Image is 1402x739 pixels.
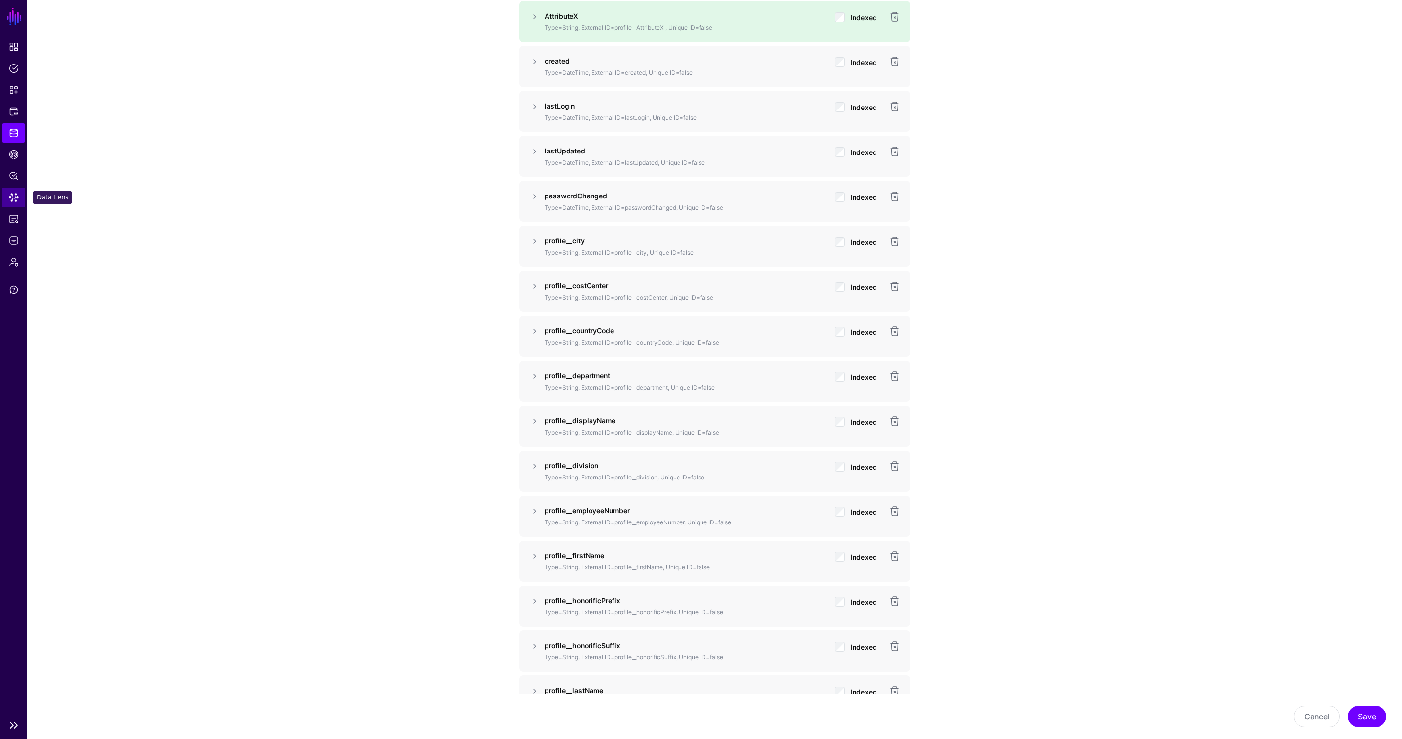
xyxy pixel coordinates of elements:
[545,192,607,200] strong: passwordChanged
[851,643,877,651] span: Indexed
[545,518,827,527] p: Type=String, External ID=profile__employeeNumber, Unique ID=false
[545,551,604,560] strong: profile__firstName
[545,371,610,380] strong: profile__department
[9,128,19,138] span: Identity Data Fabric
[851,463,877,471] span: Indexed
[9,257,19,267] span: Admin
[9,171,19,181] span: Policy Lens
[545,428,827,437] p: Type=String, External ID=profile__displayName, Unique ID=false
[2,209,25,229] a: Access Reporting
[545,113,827,122] p: Type=DateTime, External ID=lastLogin, Unique ID=false
[9,85,19,95] span: Snippets
[545,57,570,65] strong: created
[545,68,827,77] p: Type=DateTime, External ID=created, Unique ID=false
[2,80,25,100] a: Snippets
[545,383,827,392] p: Type=String, External ID=profile__department, Unique ID=false
[2,37,25,57] a: Dashboard
[545,12,578,20] strong: AttributeX
[9,64,19,73] span: Policies
[2,102,25,121] a: Protected Systems
[851,553,877,561] span: Indexed
[545,461,598,470] strong: profile__division
[851,373,877,381] span: Indexed
[2,166,25,186] a: Policy Lens
[1294,706,1340,727] button: Cancel
[851,283,877,291] span: Indexed
[545,641,620,650] strong: profile__honorificSuffix
[6,6,22,27] a: SGNL
[851,58,877,66] span: Indexed
[851,103,877,111] span: Indexed
[545,596,620,605] strong: profile__honorificPrefix
[545,473,827,482] p: Type=String, External ID=profile__division, Unique ID=false
[851,238,877,246] span: Indexed
[9,236,19,245] span: Logs
[545,653,827,662] p: Type=String, External ID=profile__honorificSuffix, Unique ID=false
[2,145,25,164] a: CAEP Hub
[851,328,877,336] span: Indexed
[9,285,19,295] span: Support
[545,147,585,155] strong: lastUpdated
[9,214,19,224] span: Access Reporting
[2,188,25,207] a: Data Lens
[1348,706,1386,727] button: Save
[545,203,827,212] p: Type=DateTime, External ID=passwordChanged, Unique ID=false
[851,418,877,426] span: Indexed
[851,193,877,201] span: Indexed
[545,248,827,257] p: Type=String, External ID=profile__city, Unique ID=false
[9,42,19,52] span: Dashboard
[545,282,608,290] strong: profile__costCenter
[545,23,827,32] p: Type=String, External ID=profile__AttributeX , Unique ID=false
[851,13,877,22] span: Indexed
[9,193,19,202] span: Data Lens
[545,158,827,167] p: Type=DateTime, External ID=lastUpdated, Unique ID=false
[545,237,585,245] strong: profile__city
[2,231,25,250] a: Logs
[545,326,614,335] strong: profile__countryCode
[545,416,615,425] strong: profile__displayName
[9,150,19,159] span: CAEP Hub
[545,506,630,515] strong: profile__employeeNumber
[545,338,827,347] p: Type=String, External ID=profile__countryCode, Unique ID=false
[851,598,877,606] span: Indexed
[851,148,877,156] span: Indexed
[33,191,72,204] div: Data Lens
[9,107,19,116] span: Protected Systems
[545,102,575,110] strong: lastLogin
[2,252,25,272] a: Admin
[545,686,603,695] strong: profile__lastName
[545,563,827,572] p: Type=String, External ID=profile__firstName, Unique ID=false
[851,508,877,516] span: Indexed
[545,293,827,302] p: Type=String, External ID=profile__costCenter, Unique ID=false
[545,608,827,617] p: Type=String, External ID=profile__honorificPrefix, Unique ID=false
[851,688,877,696] span: Indexed
[2,123,25,143] a: Identity Data Fabric
[2,59,25,78] a: Policies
